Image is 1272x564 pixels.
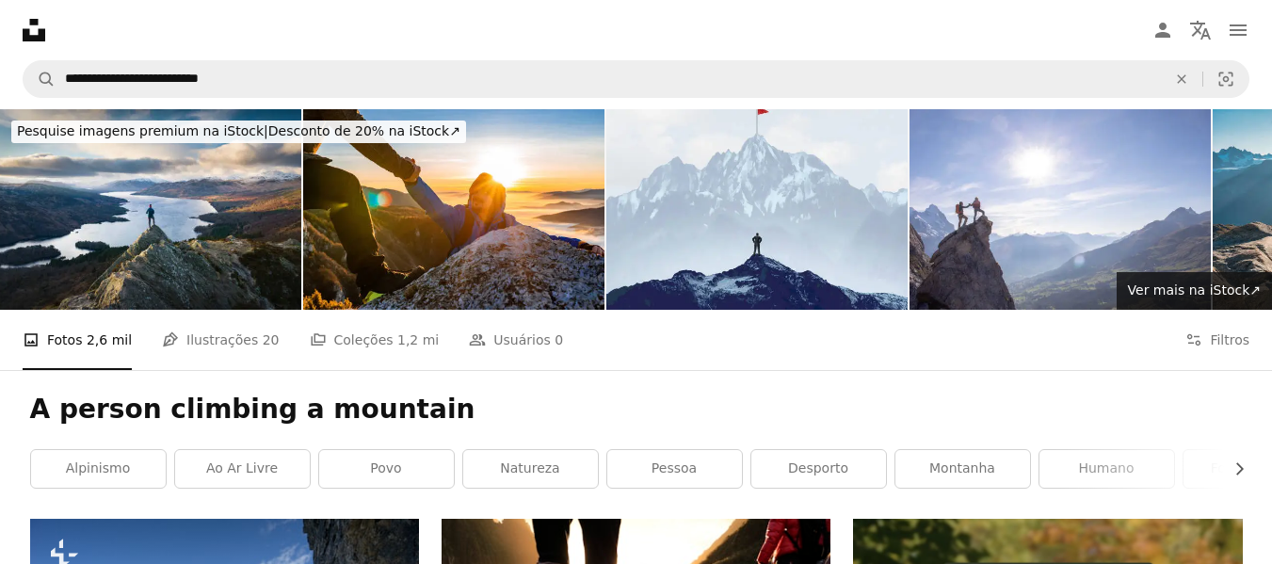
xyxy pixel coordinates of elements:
a: Coleções 1,2 mi [310,310,440,370]
button: Pesquise na Unsplash [24,61,56,97]
button: Pesquisa visual [1203,61,1248,97]
button: rolar lista para a direita [1222,450,1243,488]
a: pessoa [607,450,742,488]
a: Entrar / Cadastrar-se [1144,11,1182,49]
h1: A person climbing a mountain [30,393,1243,427]
form: Pesquise conteúdo visual em todo o site [23,60,1249,98]
button: Idioma [1182,11,1219,49]
a: humano [1039,450,1174,488]
a: Usuários 0 [469,310,563,370]
a: Ilustrações 20 [162,310,279,370]
img: Meta de Sucesso Empresarial [606,109,908,310]
button: Limpar [1161,61,1202,97]
a: natureza [463,450,598,488]
span: Ver mais na iStock ↗ [1128,282,1261,298]
span: Pesquise imagens premium na iStock | [17,123,268,138]
span: Desconto de 20% na iStock ↗ [17,123,460,138]
a: povo [319,450,454,488]
span: 20 [263,330,280,350]
a: Início — Unsplash [23,19,45,41]
a: montanha [895,450,1030,488]
a: ao ar livre [175,450,310,488]
a: Ver mais na iStock↗ [1117,272,1272,310]
img: Montanhistas high-five em blackacle de rocha ensolarada [910,109,1211,310]
a: alpinismo [31,450,166,488]
span: 1,2 mi [397,330,439,350]
button: Filtros [1185,310,1249,370]
img: Pessoas da equipe de caminhada ajudando umas às outras, amigo dando uma mão amiga enquanto sobe n... [303,109,604,310]
span: 0 [555,330,563,350]
a: desporto [751,450,886,488]
button: Menu [1219,11,1257,49]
